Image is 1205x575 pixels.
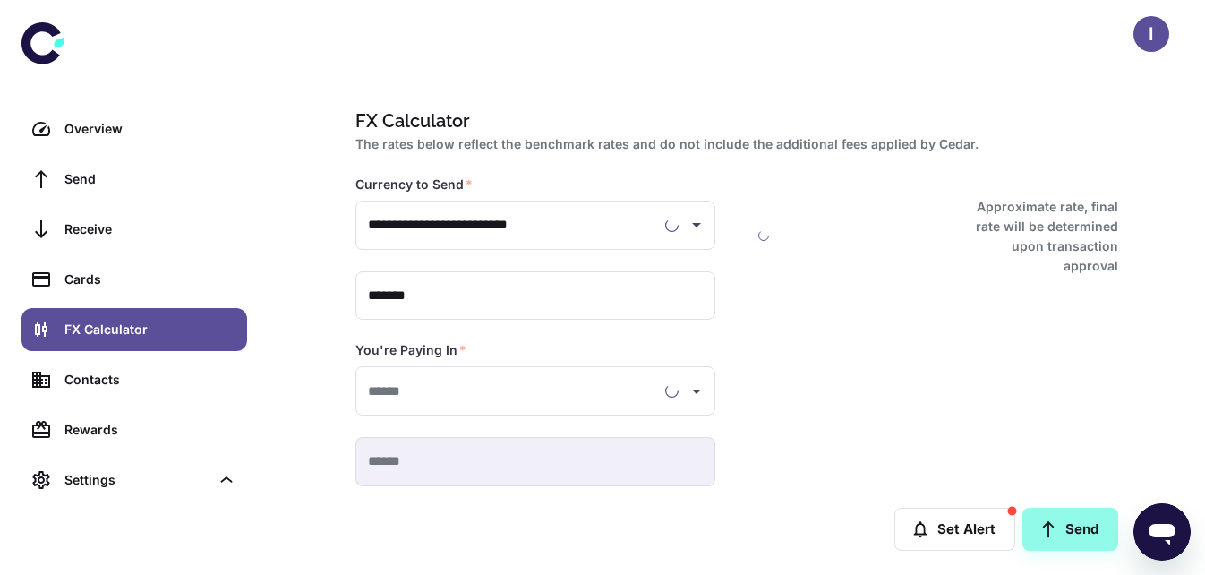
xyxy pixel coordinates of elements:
a: FX Calculator [21,308,247,351]
iframe: Button to launch messaging window [1133,503,1191,561]
div: Settings [64,470,209,490]
a: Send [1022,508,1118,551]
a: Send [21,158,247,201]
a: Contacts [21,358,247,401]
div: Cards [64,270,236,289]
div: Settings [21,459,247,502]
h1: FX Calculator [355,107,1111,134]
h6: Approximate rate, final rate will be determined upon transaction approval [956,197,1118,276]
button: Open [684,212,709,237]
label: Currency to Send [355,176,473,193]
div: Receive [64,219,236,239]
div: Send [64,169,236,189]
div: Rewards [64,420,236,440]
a: Overview [21,107,247,150]
div: Contacts [64,370,236,390]
div: FX Calculator [64,320,236,339]
button: I [1133,16,1169,52]
button: Set Alert [894,508,1015,551]
div: Overview [64,119,236,139]
a: Rewards [21,408,247,451]
a: Cards [21,258,247,301]
button: Open [684,379,709,404]
a: Receive [21,208,247,251]
label: You're Paying In [355,341,466,359]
